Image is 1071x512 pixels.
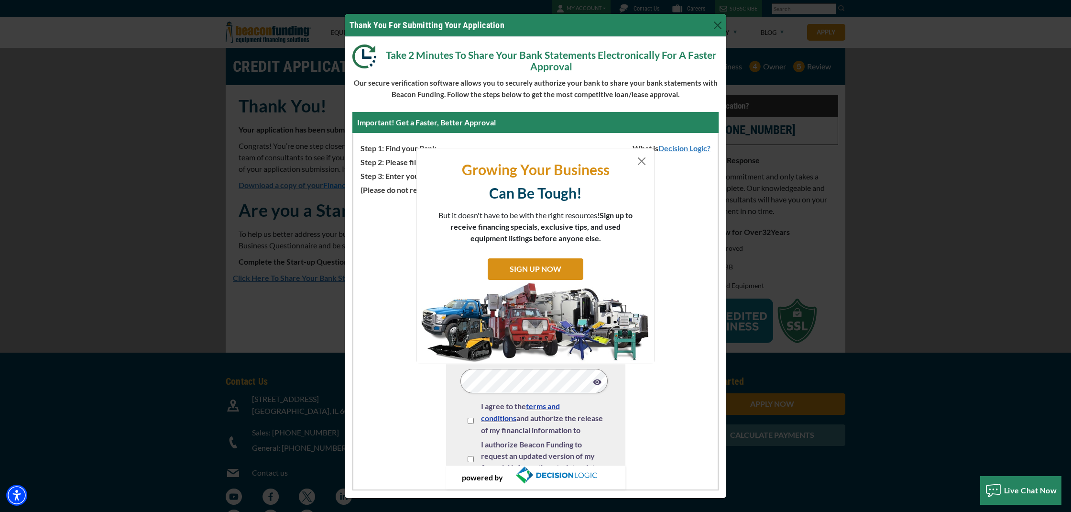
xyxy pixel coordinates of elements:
button: Live Chat Now [980,476,1062,505]
div: Accessibility Menu [6,485,27,506]
span: Live Chat Now [1004,486,1057,495]
p: But it doesn't have to be with the right resources! [438,210,633,244]
p: Can Be Tough! [424,184,647,202]
span: Sign up to receive financing specials, exclusive tips, and used equipment listings before anyone ... [450,211,633,243]
p: Growing Your Business [424,160,647,179]
button: Close [636,156,647,167]
img: subscribe-modal.jpg [416,282,655,364]
a: SIGN UP NOW [488,258,583,280]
